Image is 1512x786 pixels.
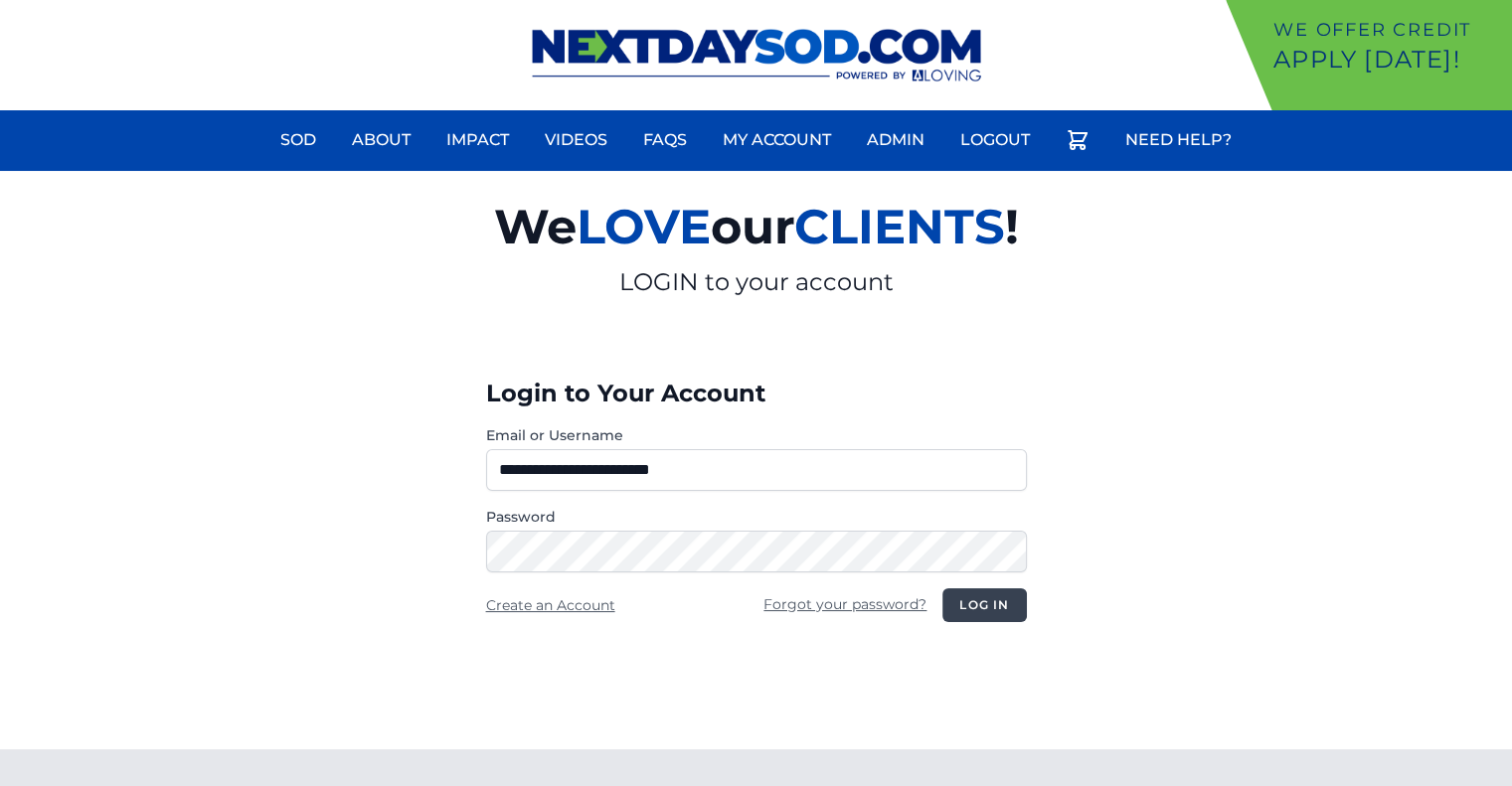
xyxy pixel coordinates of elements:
a: About [340,116,422,164]
button: Log in [942,588,1026,622]
a: Impact [434,116,521,164]
a: FAQs [631,116,699,164]
p: Apply [DATE]! [1273,44,1504,76]
label: Password [486,507,1027,527]
a: Videos [533,116,619,164]
span: LOVE [577,198,711,255]
a: My Account [711,116,843,164]
a: Create an Account [486,596,615,614]
a: Admin [855,116,936,164]
a: Logout [948,116,1042,164]
a: Forgot your password? [763,595,926,613]
p: LOGIN to your account [263,266,1250,298]
a: Sod [268,116,328,164]
a: Need Help? [1113,116,1244,164]
h3: Login to Your Account [486,378,1027,409]
p: We offer Credit [1273,16,1504,44]
label: Email or Username [486,425,1027,445]
h2: We our ! [263,187,1250,266]
span: CLIENTS [794,198,1005,255]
